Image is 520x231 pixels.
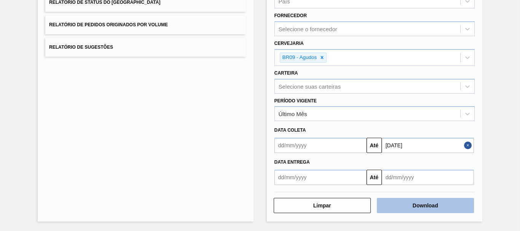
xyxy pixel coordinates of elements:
[367,138,382,153] button: Até
[274,138,367,153] input: dd/mm/yyyy
[464,138,474,153] button: Close
[377,198,474,213] button: Download
[279,83,341,89] div: Selecione suas carteiras
[274,159,310,165] span: Data entrega
[274,127,306,133] span: Data coleta
[274,70,298,76] label: Carteira
[367,170,382,185] button: Até
[274,98,317,104] label: Período Vigente
[382,138,474,153] input: dd/mm/yyyy
[274,170,367,185] input: dd/mm/yyyy
[274,13,307,18] label: Fornecedor
[382,170,474,185] input: dd/mm/yyyy
[274,41,304,46] label: Cervejaria
[274,198,371,213] button: Limpar
[49,45,113,50] span: Relatório de Sugestões
[49,22,168,27] span: Relatório de Pedidos Originados por Volume
[45,38,246,57] button: Relatório de Sugestões
[279,111,307,117] div: Último Mês
[280,53,318,62] div: BR09 - Agudos
[279,26,337,32] div: Selecione o fornecedor
[45,16,246,34] button: Relatório de Pedidos Originados por Volume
